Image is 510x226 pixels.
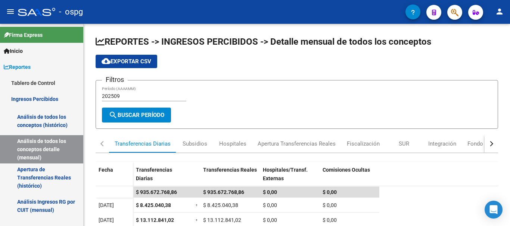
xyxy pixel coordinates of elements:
[109,111,118,120] mat-icon: search
[399,140,409,148] div: SUR
[196,202,199,208] span: =
[495,7,504,16] mat-icon: person
[102,57,111,66] mat-icon: cloud_download
[109,112,164,118] span: Buscar Período
[428,140,456,148] div: Integración
[323,217,337,223] span: $ 0,00
[99,167,113,173] span: Fecha
[96,36,431,47] span: REPORTES -> INGRESOS PERCIBIDOS -> Detalle mensual de todos los conceptos
[183,140,207,148] div: Subsidios
[115,140,171,148] div: Transferencias Diarias
[219,140,246,148] div: Hospitales
[203,167,257,173] span: Transferencias Reales
[196,217,199,223] span: =
[323,189,337,195] span: $ 0,00
[203,189,244,195] span: $ 935.672.768,86
[263,189,277,195] span: $ 0,00
[200,162,260,193] datatable-header-cell: Transferencias Reales
[258,140,336,148] div: Apertura Transferencias Reales
[263,202,277,208] span: $ 0,00
[96,162,133,193] datatable-header-cell: Fecha
[4,63,31,71] span: Reportes
[347,140,380,148] div: Fiscalización
[136,167,172,181] span: Transferencias Diarias
[99,217,114,223] span: [DATE]
[485,201,503,219] div: Open Intercom Messenger
[260,162,320,193] datatable-header-cell: Hospitales/Transf. Externas
[102,58,151,65] span: Exportar CSV
[99,202,114,208] span: [DATE]
[6,7,15,16] mat-icon: menu
[203,202,238,208] span: $ 8.425.040,38
[59,4,83,20] span: - ospg
[203,217,241,223] span: $ 13.112.841,02
[263,217,277,223] span: $ 0,00
[323,202,337,208] span: $ 0,00
[96,55,157,68] button: Exportar CSV
[102,74,128,85] h3: Filtros
[4,47,23,55] span: Inicio
[136,189,177,195] span: $ 935.672.768,86
[320,162,379,193] datatable-header-cell: Comisiones Ocultas
[323,167,370,173] span: Comisiones Ocultas
[136,217,174,223] span: $ 13.112.841,02
[263,167,308,181] span: Hospitales/Transf. Externas
[133,162,193,193] datatable-header-cell: Transferencias Diarias
[102,108,171,122] button: Buscar Período
[136,202,171,208] span: $ 8.425.040,38
[4,31,43,39] span: Firma Express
